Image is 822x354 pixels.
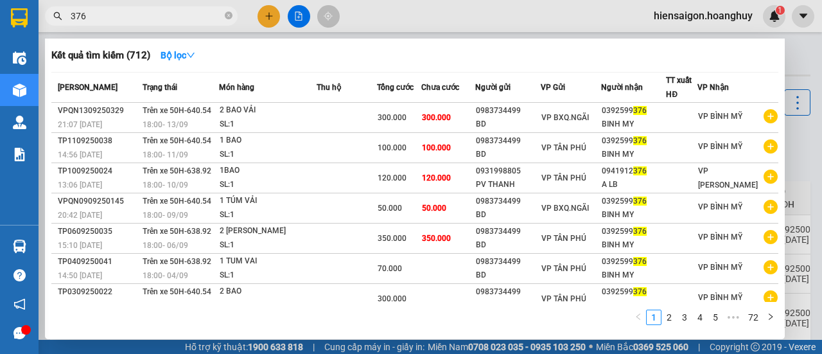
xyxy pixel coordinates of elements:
span: left [634,313,642,321]
div: SL: 1 [220,238,316,252]
div: 0392599 [602,104,666,118]
span: VP [PERSON_NAME] [698,166,758,190]
span: VP TÂN PHÚ [541,173,586,182]
div: 0983734499 [476,225,540,238]
span: plus-circle [764,200,778,214]
span: 50.000 [422,204,446,213]
div: 0983734499 [476,134,540,148]
span: plus-circle [764,170,778,184]
span: 350.000 [378,234,407,243]
div: A LB [602,178,666,191]
span: VP Gửi [541,83,565,92]
span: plus-circle [764,260,778,274]
span: 20:42 [DATE] [58,211,102,220]
div: 0983734499 [476,285,540,299]
span: 376 [633,287,647,296]
div: VPQN0909250145 [58,195,139,208]
div: BINH MY [602,238,666,252]
li: Next 5 Pages [723,310,744,325]
div: 2 BAO VẢI [220,103,316,118]
span: 350.000 [422,234,451,243]
span: VP BXQ.NGÃI [541,113,589,122]
span: VP TÂN PHÚ [541,294,586,303]
span: Trên xe 50H-640.54 [143,197,211,206]
span: 376 [633,227,647,236]
span: Trên xe 50H-638.92 [143,227,211,236]
img: solution-icon [13,148,26,161]
span: 13:06 [DATE] [58,181,102,190]
div: TP0309250022 [58,285,139,299]
span: Trên xe 50H-640.54 [143,287,211,296]
span: VP BÌNH MỸ [698,263,742,272]
span: 50.000 [378,204,402,213]
span: plus-circle [764,290,778,305]
span: VP BÌNH MỸ [698,112,742,121]
span: 376 [633,166,647,175]
span: 120.000 [422,173,451,182]
a: 5 [708,310,722,324]
a: 3 [678,310,692,324]
span: 120.000 [378,173,407,182]
span: 376 [633,136,647,145]
img: warehouse-icon [13,51,26,65]
span: Trên xe 50H-638.92 [143,166,211,175]
div: 1 TUM VAI [220,254,316,269]
div: 0392599 [602,285,666,299]
span: 15:10 [DATE] [58,241,102,250]
div: VPQN1309250329 [58,104,139,118]
li: 4 [692,310,708,325]
span: VP Nhận [697,83,729,92]
div: TP1109250038 [58,134,139,148]
div: 0941912 [602,164,666,178]
span: VP TÂN PHÚ [541,143,586,152]
img: logo-vxr [11,8,28,28]
span: 14:50 [DATE] [58,271,102,280]
span: VP TÂN PHÚ [541,234,586,243]
span: Tổng cước [377,83,414,92]
img: warehouse-icon [13,84,26,97]
li: 72 [744,310,763,325]
img: warehouse-icon [13,116,26,129]
div: TP1009250024 [58,164,139,178]
div: 0392599 [602,255,666,269]
span: 376 [633,106,647,115]
img: warehouse-icon [13,240,26,253]
span: Người nhận [601,83,643,92]
a: 2 [662,310,676,324]
span: 100.000 [378,143,407,152]
span: [PERSON_NAME] [58,83,118,92]
div: BINH MY [602,148,666,161]
span: plus-circle [764,139,778,154]
div: SL: 1 [220,178,316,192]
div: TP0409250041 [58,255,139,269]
div: 0983734499 [476,255,540,269]
span: notification [13,298,26,310]
span: Trạng thái [143,83,177,92]
span: Trên xe 50H-640.54 [143,106,211,115]
div: BD [476,208,540,222]
li: Previous Page [631,310,646,325]
div: BD [476,148,540,161]
span: 100.000 [422,143,451,152]
li: 1 [646,310,661,325]
div: SL: 1 [220,269,316,283]
li: 3 [677,310,692,325]
span: 376 [633,257,647,266]
a: 72 [744,310,762,324]
span: question-circle [13,269,26,281]
span: down [186,51,195,60]
span: VP BÌNH MỸ [698,202,742,211]
span: 70.000 [378,264,402,273]
span: plus-circle [764,109,778,123]
a: 1 [647,310,661,324]
span: close-circle [225,10,232,22]
span: search [53,12,62,21]
span: VP BXQ.NGÃI [541,204,589,213]
div: SL: 1 [220,148,316,162]
div: 2 BAO [220,285,316,299]
div: 0392599 [602,134,666,148]
div: BINH MY [602,208,666,222]
span: Người gửi [475,83,511,92]
span: 300.000 [422,113,451,122]
div: 0931998805 [476,164,540,178]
